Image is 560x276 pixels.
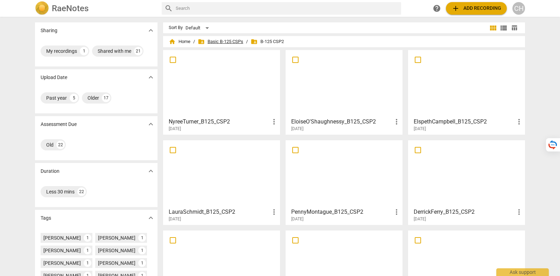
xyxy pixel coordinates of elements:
[35,1,49,15] img: Logo
[77,187,86,196] div: 22
[451,4,501,13] span: Add recording
[251,38,258,45] span: folder_shared
[84,234,91,242] div: 1
[146,213,156,223] button: Show more
[41,121,77,128] p: Assessment Due
[498,23,509,33] button: List view
[166,52,278,132] a: NyreeTurner_B125_CSP2[DATE]
[138,259,146,267] div: 1
[35,1,156,15] a: LogoRaeNotes
[496,268,549,276] div: Ask support
[509,23,519,33] button: Table view
[46,141,54,148] div: Old
[515,208,523,216] span: more_vert
[291,208,392,216] h3: PennyMontague_B125_CSP2
[146,166,156,176] button: Show more
[246,39,248,44] span: /
[414,118,515,126] h3: ElspethCampbell_B125_CSP2
[446,2,507,15] button: Upload
[270,208,278,216] span: more_vert
[430,2,443,15] a: Help
[499,24,508,32] span: view_list
[451,4,460,13] span: add
[392,118,401,126] span: more_vert
[291,216,303,222] span: [DATE]
[41,74,67,81] p: Upload Date
[84,247,91,254] div: 1
[169,118,270,126] h3: NyreeTurner_B125_CSP2
[176,3,398,14] input: Search
[169,38,190,45] span: Home
[102,94,110,102] div: 17
[146,72,156,83] button: Show more
[270,118,278,126] span: more_vert
[147,167,155,175] span: expand_more
[41,214,51,222] p: Tags
[46,188,75,195] div: Less 30 mins
[138,234,146,242] div: 1
[414,216,426,222] span: [DATE]
[166,143,278,222] a: LauraSchmidt_B125_CSP2[DATE]
[147,214,155,222] span: expand_more
[43,234,81,241] div: [PERSON_NAME]
[98,234,135,241] div: [PERSON_NAME]
[433,4,441,13] span: help
[185,22,211,34] div: Default
[411,52,523,132] a: ElspethCampbell_B125_CSP2[DATE]
[291,126,303,132] span: [DATE]
[198,38,205,45] span: folder_shared
[84,259,91,267] div: 1
[41,168,59,175] p: Duration
[169,208,270,216] h3: LauraSchmidt_B125_CSP2
[169,126,181,132] span: [DATE]
[41,27,57,34] p: Sharing
[488,23,498,33] button: Tile view
[251,38,284,45] span: B-125 CSP2
[288,52,400,132] a: EloiseO'Shaughnessy_B125_CSP2[DATE]
[46,48,77,55] div: My recordings
[169,38,176,45] span: home
[56,141,65,149] div: 22
[87,94,99,101] div: Older
[414,126,426,132] span: [DATE]
[70,94,78,102] div: 5
[164,4,173,13] span: search
[511,24,518,31] span: table_chart
[291,118,392,126] h3: EloiseO'Shaughnessy_B125_CSP2
[43,260,81,267] div: [PERSON_NAME]
[98,48,131,55] div: Shared with me
[147,26,155,35] span: expand_more
[288,143,400,222] a: PennyMontague_B125_CSP2[DATE]
[198,38,243,45] span: Basic B-125 CSPs
[147,73,155,82] span: expand_more
[98,247,135,254] div: [PERSON_NAME]
[489,24,497,32] span: view_module
[411,143,523,222] a: DerrickFerry_B125_CSP2[DATE]
[98,260,135,267] div: [PERSON_NAME]
[515,118,523,126] span: more_vert
[43,247,81,254] div: [PERSON_NAME]
[146,25,156,36] button: Show more
[46,94,67,101] div: Past year
[193,39,195,44] span: /
[80,47,88,55] div: 1
[138,247,146,254] div: 1
[169,25,183,30] div: Sort By
[52,3,89,13] h2: RaeNotes
[169,216,181,222] span: [DATE]
[414,208,515,216] h3: DerrickFerry_B125_CSP2
[134,47,142,55] div: 21
[147,120,155,128] span: expand_more
[512,2,525,15] button: CH
[146,119,156,129] button: Show more
[392,208,401,216] span: more_vert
